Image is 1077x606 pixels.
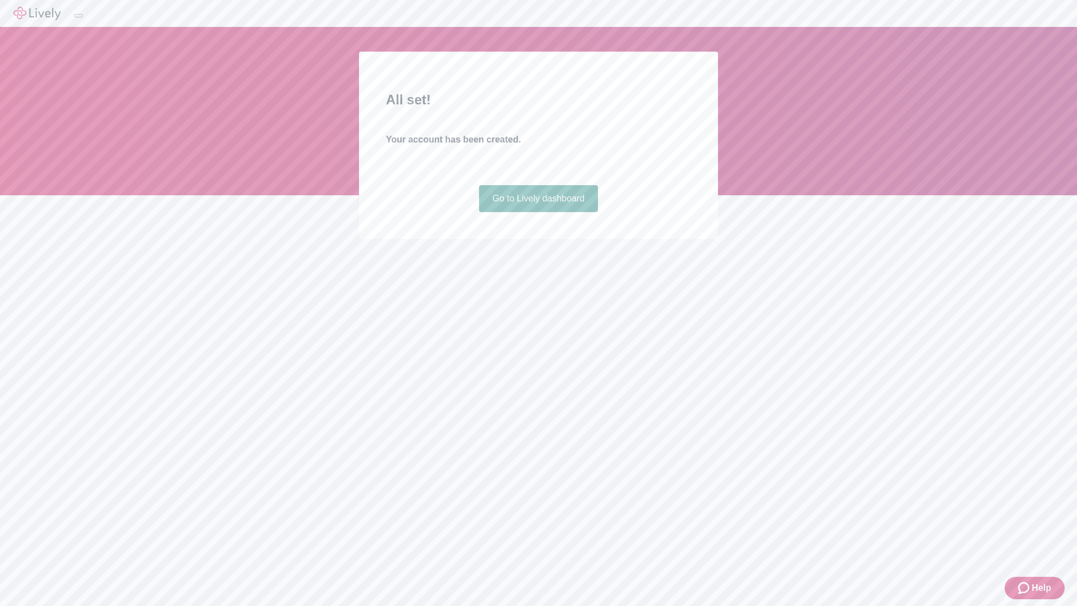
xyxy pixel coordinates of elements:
[479,185,599,212] a: Go to Lively dashboard
[386,133,691,146] h4: Your account has been created.
[1032,581,1051,595] span: Help
[13,7,61,20] img: Lively
[1018,581,1032,595] svg: Zendesk support icon
[1005,577,1065,599] button: Zendesk support iconHelp
[386,90,691,110] h2: All set!
[74,14,83,17] button: Log out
